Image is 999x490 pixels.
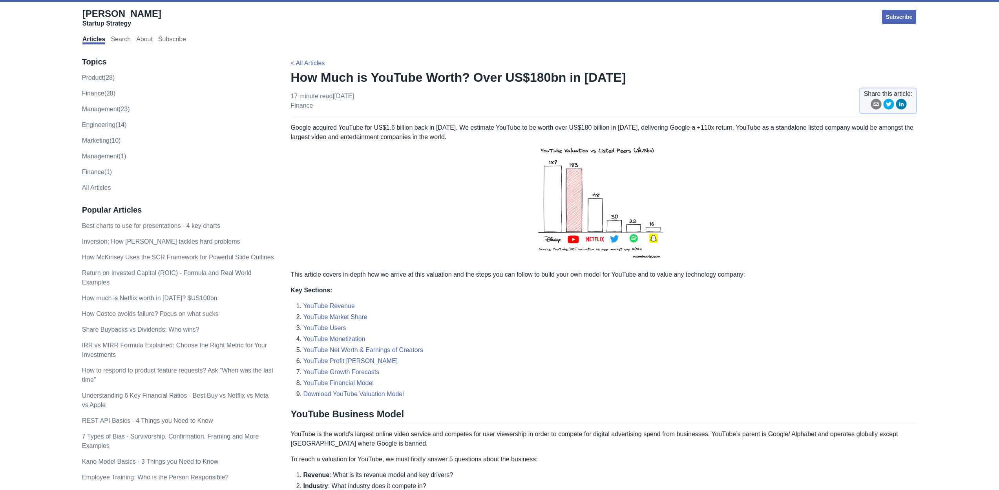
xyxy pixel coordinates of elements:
a: Articles [82,36,106,44]
h3: Topics [82,57,274,67]
a: YouTube Monetization [303,336,365,342]
a: finance(28) [82,90,115,97]
a: How much is Netflix worth in [DATE]? $US100bn [82,295,217,301]
a: IRR vs MIRR Formula Explained: Choose the Right Metric for Your Investments [82,342,267,358]
a: How McKinsey Uses the SCR Framework for Powerful Slide Outlines [82,254,274,261]
a: Search [111,36,131,44]
a: YouTube Financial Model [303,380,374,386]
a: Return on Invested Capital (ROIC) - Formula and Real World Examples [82,270,252,286]
a: Management(1) [82,153,126,160]
p: YouTube is the world’s largest online video service and competes for user viewership in order to ... [291,429,917,448]
a: All Articles [82,184,111,191]
h1: How Much is YouTube Worth? Over US$180bn in [DATE] [291,70,917,85]
a: Employee Training: Who is the Person Responsible? [82,474,229,481]
a: Finance(1) [82,169,112,175]
div: Startup Strategy [82,20,161,28]
p: This article covers in-depth how we arrive at this valuation and the steps you can follow to buil... [291,270,917,279]
a: How to respond to product feature requests? Ask “When was the last time” [82,367,273,383]
a: Kano Model Basics - 3 Things you Need to Know [82,458,218,465]
a: YouTube Profit [PERSON_NAME] [303,358,398,364]
a: Subscribe [881,9,917,25]
a: finance [291,102,313,109]
a: < All Articles [291,60,325,66]
a: About [136,36,153,44]
a: Best charts to use for presentations - 4 key charts [82,222,220,229]
img: yt valuation comparison [533,142,675,264]
h3: Popular Articles [82,205,274,215]
a: marketing(10) [82,137,121,144]
span: [PERSON_NAME] [82,8,161,19]
a: YouTube Growth Forecasts [303,369,380,375]
a: Share Buybacks vs Dividends: Who wins? [82,326,199,333]
a: product(28) [82,74,115,81]
a: YouTube Net Worth & Earnings of Creators [303,347,423,353]
strong: Industry [303,483,328,489]
a: YouTube Market Share [303,314,367,320]
button: email [871,99,882,112]
span: Share this article: [864,89,913,99]
button: linkedin [896,99,907,112]
a: Inversion: How [PERSON_NAME] tackles hard problems [82,238,240,245]
a: REST API Basics - 4 Things you Need to Know [82,417,213,424]
button: twitter [883,99,894,112]
li: : What is its revenue model and key drivers? [303,470,917,480]
a: [PERSON_NAME]Startup Strategy [82,8,161,28]
a: YouTube Revenue [303,303,355,309]
p: Google acquired YouTube for US$1.6 billion back in [DATE]. We estimate YouTube to be worth over U... [291,123,917,264]
a: YouTube Users [303,325,346,331]
h2: YouTube Business Model [291,408,917,423]
a: Subscribe [158,36,186,44]
a: engineering(14) [82,121,127,128]
a: Understanding 6 Key Financial Ratios - Best Buy vs Netflix vs Meta vs Apple [82,392,269,408]
p: To reach a valuation for YouTube, we must firstly answer 5 questions about the business: [291,455,917,464]
a: management(23) [82,106,130,112]
strong: Revenue [303,472,330,478]
a: 7 Types of Bias - Survivorship, Confirmation, Framing and More Examples [82,433,259,449]
p: 17 minute read | [DATE] [291,92,354,110]
strong: Key Sections: [291,287,332,294]
a: How Costco avoids failure? Focus on what sucks [82,310,219,317]
a: Download YouTube Valuation Model [303,391,404,397]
